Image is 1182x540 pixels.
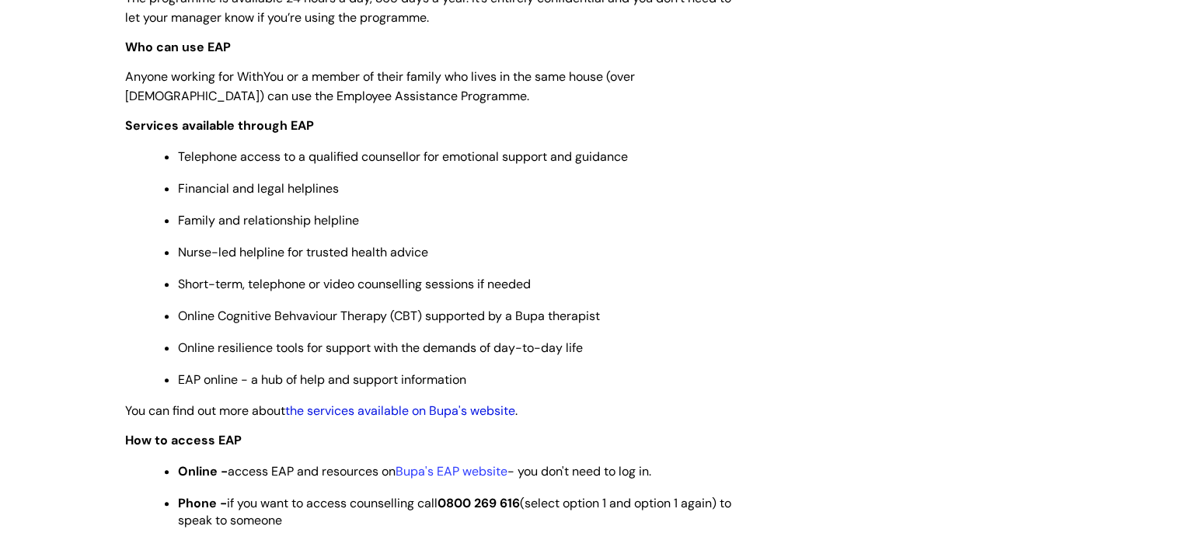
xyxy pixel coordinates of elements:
[178,180,339,197] span: Financial and legal helplines
[178,463,228,479] strong: Online -
[178,212,359,228] span: Family and relationship helpline
[285,402,515,419] a: the services available on Bupa's website
[178,276,531,292] span: Short-term, telephone or video counselling sessions if needed
[438,495,520,511] strong: 0800 269 616
[178,308,600,324] span: Online Cognitive Behvaviour Therapy (CBT) supported by a Bupa therapist
[178,371,466,388] span: EAP online - a hub of help and support information
[178,495,227,511] strong: Phone -
[125,68,635,104] span: Anyone working for WithYou or a member of their family who lives in the same house (over [DEMOGRA...
[125,432,242,448] strong: How to access EAP
[125,402,518,419] span: You can find out more about .
[178,244,428,260] span: Nurse-led helpline for trusted health advice
[178,148,628,165] span: Telephone access to a qualified counsellor for emotional support and guidance
[178,463,651,479] span: access EAP and resources on - you don't need to log in.
[178,495,731,528] span: if you want to access counselling call (select option 1 and option 1 again) to speak to someone
[125,39,231,55] strong: Who can use EAP
[396,463,507,479] a: Bupa's EAP website
[178,340,583,356] span: Online resilience tools for support with the demands of day-to-day life
[125,117,314,134] strong: Services available through EAP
